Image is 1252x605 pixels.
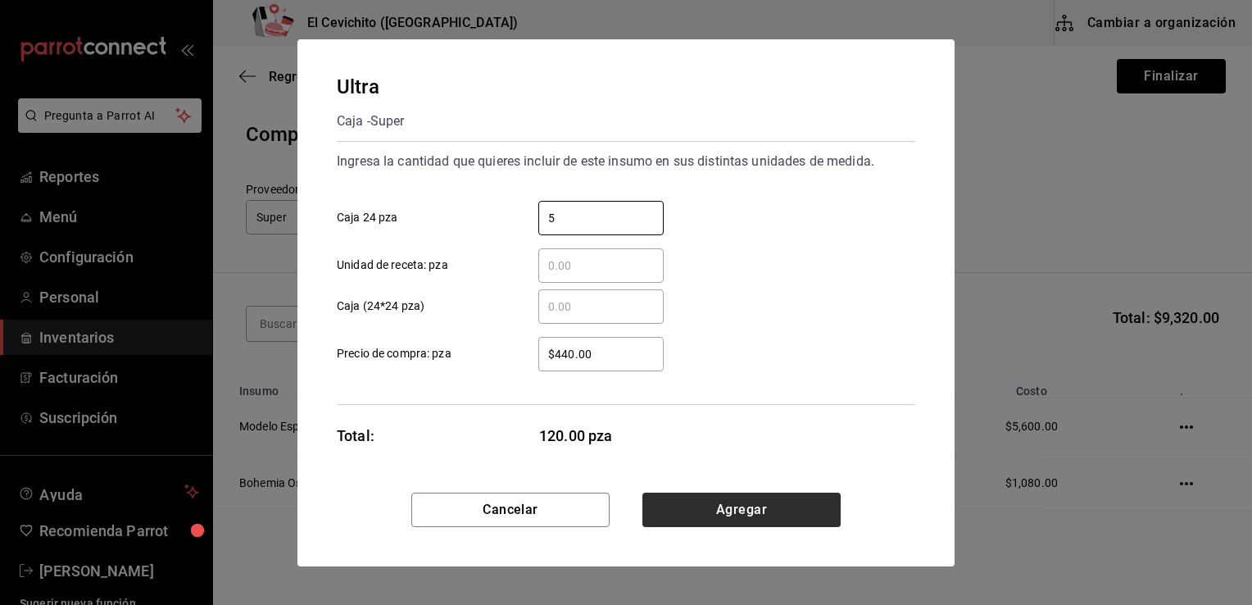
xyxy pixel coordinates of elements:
[337,72,404,102] div: Ultra
[538,256,664,275] input: Unidad de receta: pza
[538,297,664,316] input: Caja (24*24 pza)
[337,108,404,134] div: Caja - Super
[411,493,610,527] button: Cancelar
[337,209,397,226] span: Caja 24 pza
[538,208,664,228] input: Caja 24 pza
[337,257,448,274] span: Unidad de receta: pza
[337,298,424,315] span: Caja (24*24 pza)
[337,148,915,175] div: Ingresa la cantidad que quieres incluir de este insumo en sus distintas unidades de medida.
[337,345,451,362] span: Precio de compra: pza
[642,493,841,527] button: Agregar
[337,425,374,447] div: Total:
[538,344,664,364] input: Precio de compra: pza
[539,425,665,447] span: 120.00 pza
